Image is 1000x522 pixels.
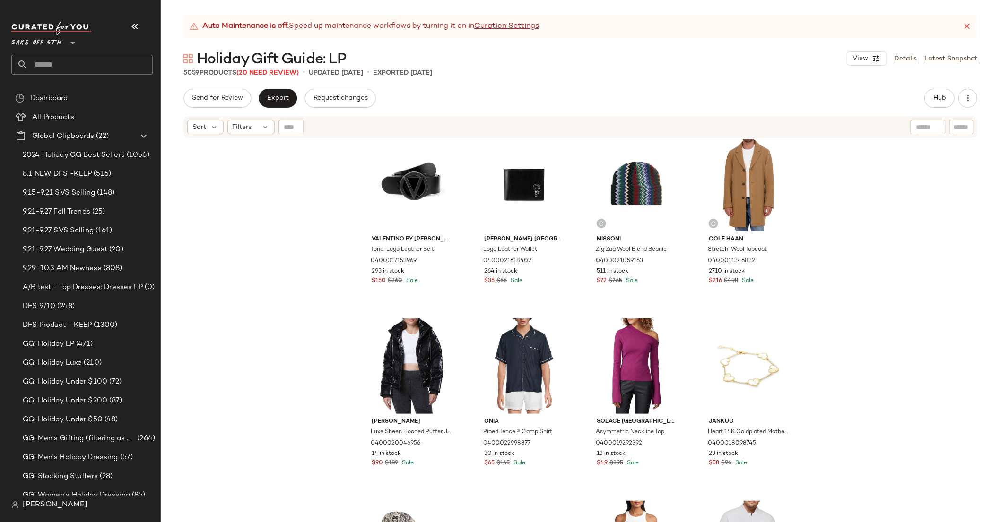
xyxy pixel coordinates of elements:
span: $35 [484,277,495,285]
strong: Auto Maintenance is off. [202,21,289,32]
span: Missoni [597,235,677,244]
span: 0400021618402 [483,257,531,265]
span: (25) [90,206,105,217]
span: Sale [512,460,525,466]
span: (28) [98,471,113,482]
span: Onia [484,418,564,426]
button: Export [259,89,297,108]
span: $58 [709,459,719,468]
span: GG: Stocking Stuffers [23,471,98,482]
span: (20) [107,244,123,255]
span: 5059 [183,69,200,77]
button: Hub [924,89,955,108]
button: View [847,51,887,66]
div: Speed up maintenance workflows by turning it on in [189,21,539,32]
span: (808) [102,263,122,274]
span: (1056) [125,150,149,161]
span: Sale [624,278,638,284]
span: $498 [724,277,738,285]
span: $65 [496,277,507,285]
img: svg%3e [711,221,716,226]
span: GG: Men's Gifting (filtering as women's) [23,433,135,444]
a: Curation Settings [474,21,539,32]
span: DFS 9/10 [23,301,55,312]
span: GG: Holiday Under $100 [23,377,107,387]
span: [PERSON_NAME] [372,418,452,426]
span: 9.29-10.3 AM Newness [23,263,102,274]
span: 2024 Holiday GG Best Sellers [23,150,125,161]
img: svg%3e [599,221,604,226]
span: Sale [509,278,522,284]
span: A/B test - Top Dresses: Dresses LP [23,282,143,293]
span: 9.21-9.27 Wedding Guest [23,244,107,255]
span: Solace [GEOGRAPHIC_DATA] [597,418,677,426]
span: (161) [94,225,113,236]
span: 295 in stock [372,267,405,276]
span: Tonal Logo Leather Belt [371,246,435,254]
span: Luxe Sheen Hooded Puffer Jacket [371,428,451,436]
p: updated [DATE] [309,68,363,78]
span: $265 [609,277,622,285]
span: GG: Holiday Under $50 [23,414,103,425]
a: Details [894,54,917,64]
span: $216 [709,277,722,285]
span: 14 in stock [372,450,401,458]
img: 0400018098745 [701,318,796,414]
span: Export [267,94,289,102]
span: $165 [496,459,510,468]
img: svg%3e [11,501,19,509]
span: $96 [721,459,731,468]
span: View [852,55,868,62]
img: svg%3e [15,94,25,103]
span: Holiday Gift Guide: LP [197,50,346,69]
span: Dashboard [30,93,68,104]
span: GG: Women's Holiday Dressing [23,490,130,501]
span: 9.21-9.27 Fall Trends [23,206,90,217]
span: All Products [32,112,74,123]
span: (20 Need Review) [236,69,299,77]
span: 0400022998877 [483,439,530,448]
span: $72 [597,277,607,285]
img: 0400019292392 [589,318,684,414]
img: 0400020046956 [365,318,460,414]
span: Heart 14K Goldplated Mother Of Pearl Bracelet [708,428,788,436]
span: $49 [597,459,608,468]
span: (48) [103,414,118,425]
span: Hub [933,94,946,102]
span: 2710 in stock [709,267,745,276]
a: Latest Snapshot [924,54,977,64]
span: GG: Holiday Under $200 [23,395,107,406]
span: 30 in stock [484,450,514,458]
span: Asymmetric Neckline Top [596,428,664,436]
span: Saks OFF 5TH [11,32,61,49]
span: 9.21-9.27 SVS Selling [23,225,94,236]
span: Sale [405,278,418,284]
span: Logo Leather Wallet [483,246,537,254]
span: Filters [233,122,252,132]
span: 0400018098745 [708,439,756,448]
span: [PERSON_NAME] [23,499,87,511]
span: 264 in stock [484,267,517,276]
span: (22) [94,131,109,142]
span: 0400019292392 [596,439,642,448]
span: (87) [107,395,122,406]
button: Send for Review [183,89,251,108]
span: (57) [118,452,133,463]
span: (248) [55,301,75,312]
span: 23 in stock [709,450,738,458]
span: [PERSON_NAME] [GEOGRAPHIC_DATA] [484,235,564,244]
span: • [367,67,369,78]
span: 511 in stock [597,267,628,276]
img: 0400022998877_DEEPNAVY [477,318,572,414]
span: 0400017153969 [371,257,417,265]
span: (210) [82,358,102,368]
span: (264) [135,433,155,444]
span: Global Clipboards [32,131,94,142]
span: JanKuo [709,418,789,426]
span: Sale [400,460,414,466]
span: Cole Haan [709,235,789,244]
img: svg%3e [183,54,193,63]
div: Products [183,68,299,78]
span: GG: Men's Holiday Dressing [23,452,118,463]
span: Send for Review [191,94,243,102]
